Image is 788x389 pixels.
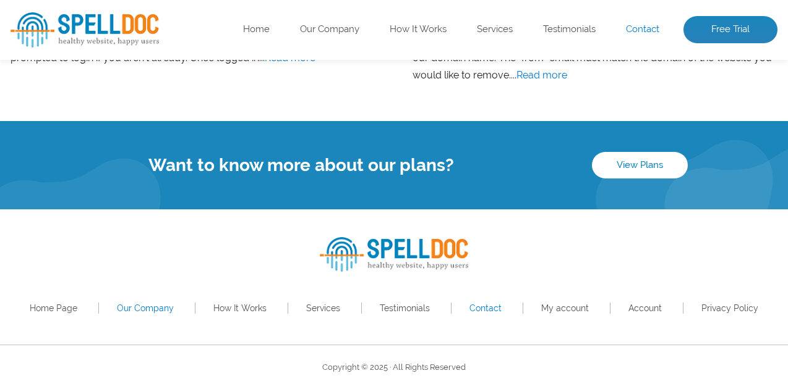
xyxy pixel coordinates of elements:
a: Home [243,23,270,36]
a: Our Company [300,23,359,36]
a: Services [477,23,513,36]
a: Privacy Policy [701,303,758,313]
a: Read more [516,69,567,81]
nav: Footer Primary Menu [11,299,777,317]
a: Contact [469,303,502,313]
a: How It Works [213,303,267,313]
img: SpellDoc [320,237,468,272]
a: Testimonials [380,303,430,313]
span: Copyright © 2025 · All Rights Reserved [322,362,466,372]
a: How It Works [390,23,447,36]
a: Testimonials [543,23,596,36]
a: Account [628,303,662,313]
a: My account [541,303,589,313]
img: SpellDoc [11,12,159,48]
a: Services [306,303,340,313]
a: Contact [626,23,659,36]
h4: Want to know more about our plans? [11,155,592,175]
a: Home Page [30,303,77,313]
a: View Plans [592,152,688,178]
a: Free Trial [683,16,777,43]
a: Our Company [117,303,174,313]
